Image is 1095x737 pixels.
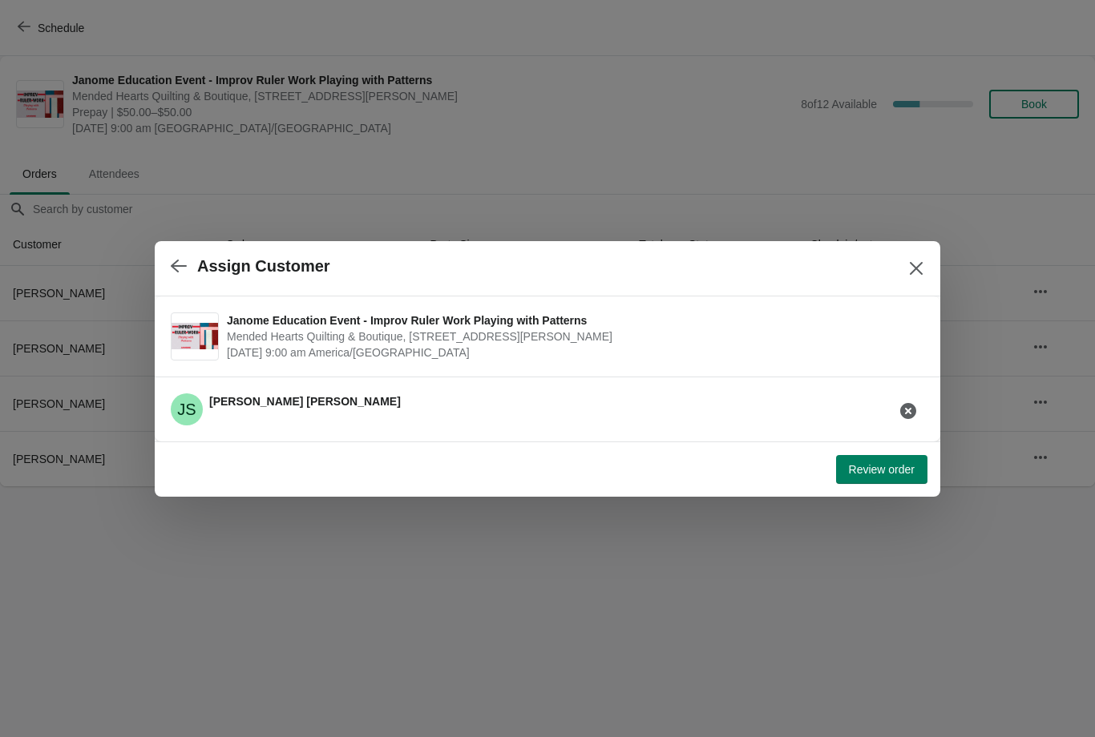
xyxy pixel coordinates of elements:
span: Review order [849,463,915,476]
span: Janome Education Event - Improv Ruler Work Playing with Patterns [227,312,916,328]
span: [PERSON_NAME] [PERSON_NAME] [209,395,401,408]
text: JS [177,401,196,418]
span: Mended Hearts Quilting & Boutique, [STREET_ADDRESS][PERSON_NAME] [227,328,916,344]
button: Close [902,254,931,283]
button: Review order [836,455,927,484]
h2: Assign Customer [197,257,330,276]
span: [DATE] 9:00 am America/[GEOGRAPHIC_DATA] [227,344,916,360]
span: Jane [171,393,203,425]
img: Janome Education Event - Improv Ruler Work Playing with Patterns | Mended Hearts Quilting & Bouti... [172,323,218,350]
